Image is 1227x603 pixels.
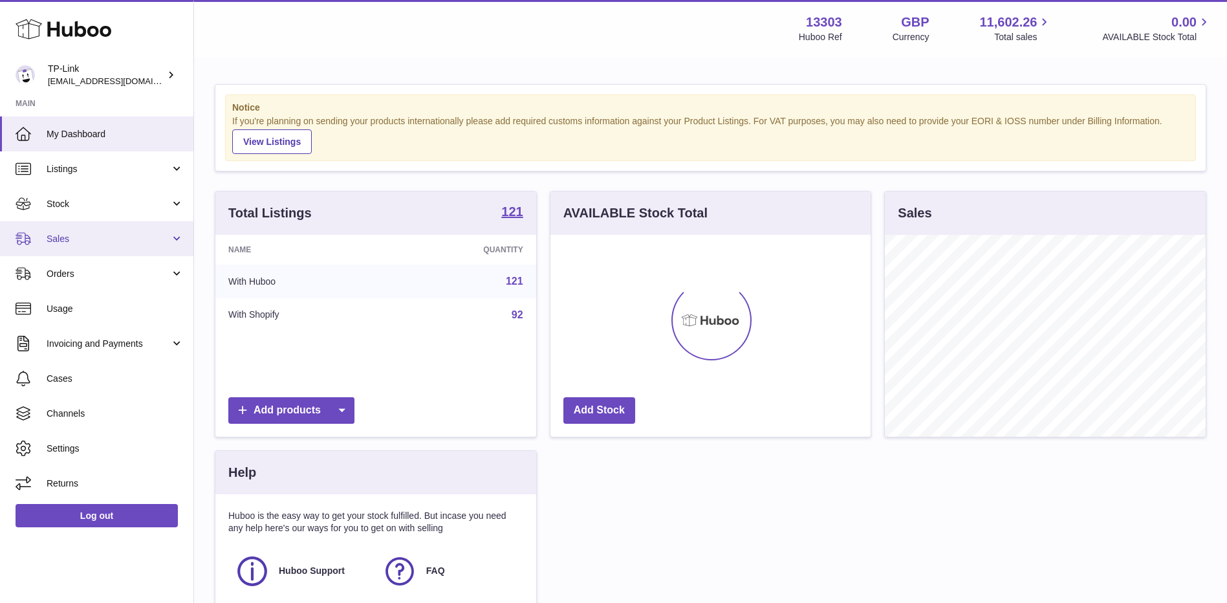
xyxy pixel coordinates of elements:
[48,76,190,86] span: [EMAIL_ADDRESS][DOMAIN_NAME]
[48,63,164,87] div: TP-Link
[228,510,523,534] p: Huboo is the easy way to get your stock fulfilled. But incase you need any help here's our ways f...
[47,303,184,315] span: Usage
[16,504,178,527] a: Log out
[232,129,312,154] a: View Listings
[806,14,842,31] strong: 13303
[232,102,1189,114] strong: Notice
[979,14,1052,43] a: 11,602.26 Total sales
[47,477,184,490] span: Returns
[506,276,523,287] a: 121
[1102,14,1211,43] a: 0.00 AVAILABLE Stock Total
[47,198,170,210] span: Stock
[47,163,170,175] span: Listings
[215,235,388,265] th: Name
[215,265,388,298] td: With Huboo
[382,554,517,589] a: FAQ
[235,554,369,589] a: Huboo Support
[215,298,388,332] td: With Shopify
[232,115,1189,154] div: If you're planning on sending your products internationally please add required customs informati...
[47,408,184,420] span: Channels
[426,565,445,577] span: FAQ
[47,233,170,245] span: Sales
[47,443,184,455] span: Settings
[388,235,536,265] th: Quantity
[228,397,354,424] a: Add products
[47,268,170,280] span: Orders
[799,31,842,43] div: Huboo Ref
[228,204,312,222] h3: Total Listings
[16,65,35,85] img: gaby.chen@tp-link.com
[1171,14,1197,31] span: 0.00
[994,31,1052,43] span: Total sales
[563,204,708,222] h3: AVAILABLE Stock Total
[228,464,256,481] h3: Help
[47,128,184,140] span: My Dashboard
[893,31,929,43] div: Currency
[501,205,523,218] strong: 121
[1102,31,1211,43] span: AVAILABLE Stock Total
[47,338,170,350] span: Invoicing and Payments
[901,14,929,31] strong: GBP
[512,309,523,320] a: 92
[501,205,523,221] a: 121
[279,565,345,577] span: Huboo Support
[47,373,184,385] span: Cases
[563,397,635,424] a: Add Stock
[979,14,1037,31] span: 11,602.26
[898,204,931,222] h3: Sales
